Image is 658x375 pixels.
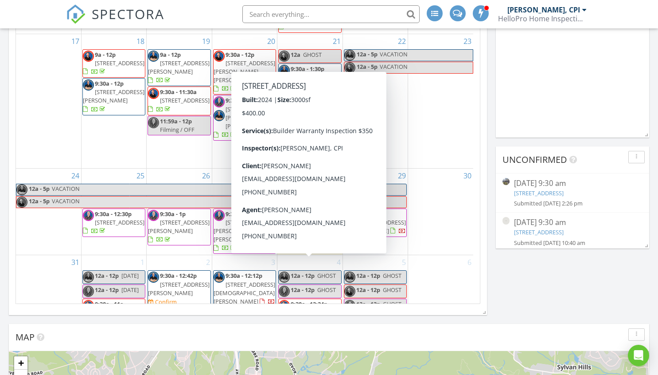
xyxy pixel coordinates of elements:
[498,14,587,23] div: HelloPro Home Inspections LLC
[214,272,225,283] img: james__orange_circle_profile_pic_png.png
[462,34,473,48] a: Go to August 23, 2025
[344,209,407,237] a: 9:30a - 12p [STREET_ADDRESS][PERSON_NAME]
[279,51,290,62] img: alex__orange_circle_profile_pic_png.png
[331,34,343,48] a: Go to August 21, 2025
[356,210,385,218] span: 9:30a - 12p
[83,51,144,75] a: 9a - 12p [STREET_ADDRESS]
[204,255,212,269] a: Go to September 2, 2025
[83,79,144,113] a: 9:30a - 12p [STREET_ADDRESS][PERSON_NAME]
[148,298,177,306] a: Confirm
[148,280,210,297] span: [STREET_ADDRESS][PERSON_NAME]
[81,34,146,168] td: Go to August 18, 2025
[514,178,631,189] div: [DATE] 9:30 am
[70,169,81,183] a: Go to August 24, 2025
[16,197,27,208] img: alex__orange_circle_profile_pic_png.png
[291,272,315,280] span: 12a - 12p
[356,50,378,61] span: 12a - 5p
[148,272,159,283] img: james__orange_circle_profile_pic_png.png
[279,65,290,76] img: james__orange_circle_profile_pic_png.png
[95,59,144,67] span: [STREET_ADDRESS]
[291,140,323,148] span: 10a - 10:30a
[502,217,642,247] a: [DATE] 9:30 am [STREET_ADDRESS] Submitted [DATE] 10:40 am
[344,210,406,235] a: 9:30a - 12p [STREET_ADDRESS][PERSON_NAME]
[279,300,340,325] a: 9:30a - 12:24p
[148,59,210,75] span: [STREET_ADDRESS][PERSON_NAME]
[344,286,355,297] img: alex__orange_circle_profile_pic_png.png
[265,169,277,183] a: Go to August 27, 2025
[279,140,341,165] a: 10a - 10:30a [STREET_ADDRESS]
[16,168,81,255] td: Go to August 24, 2025
[514,217,631,228] div: [DATE] 9:30 am
[95,79,124,87] span: 9:30a - 12p
[148,210,210,244] a: 9:30a - 1p [STREET_ADDRESS][PERSON_NAME]
[331,169,343,183] a: Go to August 28, 2025
[52,185,80,193] span: VACATION
[81,255,146,338] td: Go to September 1, 2025
[212,255,277,338] td: Go to September 3, 2025
[277,255,343,338] td: Go to September 4, 2025
[226,272,262,280] span: 9:30a - 12:12p
[83,272,94,283] img: james__orange_circle_profile_pic_png.png
[279,210,290,221] img: ken_orange_circle_profile_pic_psd.png
[514,239,631,247] div: Submitted [DATE] 10:40 am
[303,51,322,59] span: GHOST
[343,255,408,338] td: Go to September 5, 2025
[279,94,340,136] a: 9:30a - 12p [STREET_ADDRESS][PERSON_NAME][PERSON_NAME]
[160,51,181,59] span: 9a - 12p
[148,272,210,296] a: 9:30a - 12:42p [STREET_ADDRESS][PERSON_NAME]
[66,4,86,24] img: The Best Home Inspection Software - Spectora
[265,34,277,48] a: Go to August 20, 2025
[291,148,341,156] span: [STREET_ADDRESS]
[396,34,408,48] a: Go to August 22, 2025
[70,34,81,48] a: Go to August 17, 2025
[380,63,408,71] span: VACATION
[507,5,580,14] div: [PERSON_NAME], CPI
[213,49,276,95] a: 9:30a - 12p [STREET_ADDRESS][PERSON_NAME][PERSON_NAME]
[52,197,80,205] span: VACATION
[214,59,275,84] span: [STREET_ADDRESS][PERSON_NAME][PERSON_NAME]
[408,168,473,255] td: Go to August 30, 2025
[269,255,277,269] a: Go to September 3, 2025
[396,169,408,183] a: Go to August 29, 2025
[214,210,275,252] a: 9:30a - 12:12p [STREET_ADDRESS][PERSON_NAME][PERSON_NAME]
[213,95,276,141] a: 9:30a - 12p [STREET_ADDRESS][PERSON_NAME][PERSON_NAME]
[212,168,277,255] td: Go to August 27, 2025
[148,88,159,99] img: alex__orange_circle_profile_pic_png.png
[277,168,343,255] td: Go to August 28, 2025
[28,197,50,208] span: 12a - 5p
[82,209,145,237] a: 9:30a - 12:30p [STREET_ADDRESS]
[214,210,225,221] img: ken_orange_circle_profile_pic_psd.png
[344,300,355,311] img: ken_orange_circle_profile_pic_psd.png
[279,65,340,90] a: 9:30a - 1:30p [STREET_ADDRESS]
[279,272,290,283] img: james__orange_circle_profile_pic_png.png
[344,218,406,235] span: [STREET_ADDRESS][PERSON_NAME]
[291,51,300,59] span: 12a
[278,138,341,167] a: 10a - 10:30a [STREET_ADDRESS]
[148,87,210,115] a: 9:30a - 11:30a [STREET_ADDRESS]
[95,286,119,294] span: 12a - 12p
[343,34,408,168] td: Go to August 22, 2025
[344,50,355,61] img: james__orange_circle_profile_pic_png.png
[135,169,146,183] a: Go to August 25, 2025
[279,94,290,105] img: ken_orange_circle_profile_pic_psd.png
[356,272,380,280] span: 12a - 12p
[95,272,119,280] span: 12a - 12p
[317,272,336,280] span: GHOST
[160,126,195,134] span: Filming / OFF
[16,255,81,338] td: Go to August 31, 2025
[214,51,225,62] img: alex__orange_circle_profile_pic_png.png
[148,117,159,128] img: ken_orange_circle_profile_pic_psd.png
[408,255,473,338] td: Go to September 6, 2025
[148,88,210,113] a: 9:30a - 11:30a [STREET_ADDRESS]
[95,218,144,226] span: [STREET_ADDRESS]
[214,96,275,138] a: 9:30a - 12p [STREET_ADDRESS][PERSON_NAME][PERSON_NAME]
[214,280,275,305] span: [STREET_ADDRESS][DEMOGRAPHIC_DATA][PERSON_NAME]
[121,286,139,294] span: [DATE]
[16,34,81,168] td: Go to August 17, 2025
[502,154,567,166] span: Unconfirmed
[200,169,212,183] a: Go to August 26, 2025
[148,270,210,308] a: 9:30a - 12:42p [STREET_ADDRESS][PERSON_NAME] Confirm
[356,62,378,73] span: 12a - 5p
[148,51,210,84] a: 9a - 12p [STREET_ADDRESS][PERSON_NAME]
[502,217,510,224] img: streetview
